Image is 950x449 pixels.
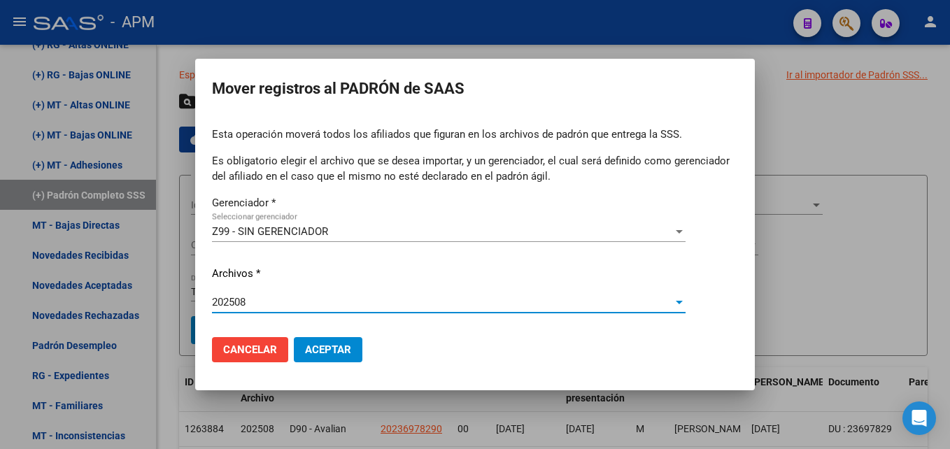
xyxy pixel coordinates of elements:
p: Es obligatorio elegir el archivo que se desea importar, y un gerenciador, el cual será definido c... [212,153,738,185]
h2: Mover registros al PADRÓN de SAAS [212,76,738,102]
span: 202508 [212,296,246,308]
span: Z99 - SIN GERENCIADOR [212,225,328,238]
button: Cancelar [212,337,288,362]
p: Gerenciador * [212,195,738,211]
p: Esta operación moverá todos los afiliados que figuran en los archivos de padrón que entrega la SSS. [212,127,738,143]
div: Open Intercom Messenger [902,401,936,435]
p: Archivos * [212,266,738,282]
button: Aceptar [294,337,362,362]
span: Aceptar [305,343,351,356]
span: Cancelar [223,343,277,356]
